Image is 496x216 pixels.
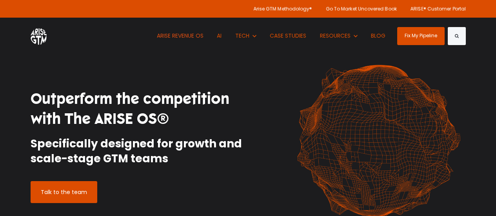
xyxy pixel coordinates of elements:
img: ARISE GTM logo (1) white [31,27,47,45]
button: Show submenu for RESOURCES RESOURCES [314,18,363,54]
h2: Specifically designed for growth and scale-stage GTM teams [31,136,242,166]
button: Show submenu for TECH TECH [229,18,262,54]
a: Talk to the team [31,181,97,203]
span: TECH [235,32,249,40]
a: AI [211,18,228,54]
h1: Outperform the competition with The ARISE OS® [31,89,242,129]
a: Fix My Pipeline [397,27,445,45]
nav: Desktop navigation [151,18,391,54]
button: Search [448,27,466,45]
a: BLOG [365,18,392,54]
a: ARISE REVENUE OS [151,18,209,54]
a: CASE STUDIES [264,18,312,54]
span: RESOURCES [320,32,351,40]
